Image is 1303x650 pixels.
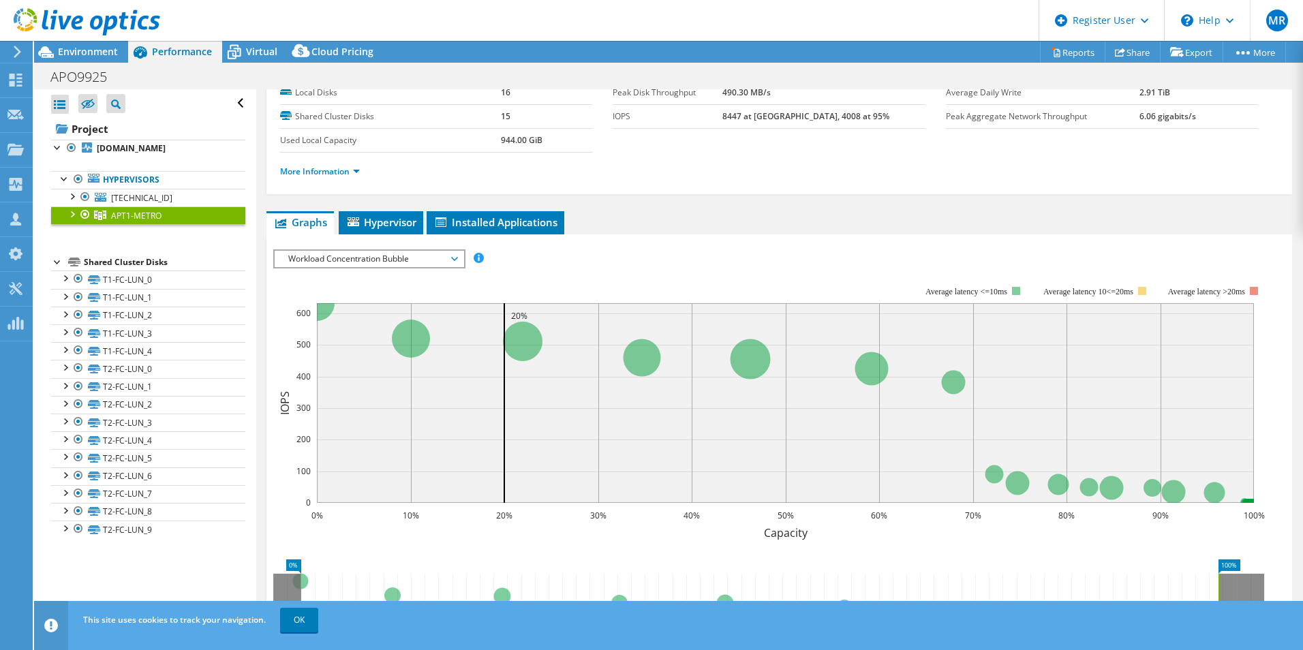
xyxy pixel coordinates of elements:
[51,396,245,414] a: T2-FC-LUN_2
[1160,42,1223,63] a: Export
[51,307,245,324] a: T1-FC-LUN_2
[946,86,1139,99] label: Average Daily Write
[722,110,889,122] b: 8447 at [GEOGRAPHIC_DATA], 4008 at 95%
[346,215,416,229] span: Hypervisor
[51,140,245,157] a: [DOMAIN_NAME]
[273,215,327,229] span: Graphs
[280,86,502,99] label: Local Disks
[281,251,457,267] span: Workload Concentration Bubble
[296,433,311,445] text: 200
[778,510,794,521] text: 50%
[280,134,502,147] label: Used Local Capacity
[51,431,245,449] a: T2-FC-LUN_4
[1040,42,1105,63] a: Reports
[684,510,700,521] text: 40%
[965,510,981,521] text: 70%
[501,87,510,98] b: 16
[613,110,722,123] label: IOPS
[51,324,245,342] a: T1-FC-LUN_3
[311,510,322,521] text: 0%
[501,134,542,146] b: 944.00 GiB
[306,497,311,508] text: 0
[871,510,887,521] text: 60%
[280,110,502,123] label: Shared Cluster Disks
[1058,510,1075,521] text: 80%
[51,378,245,396] a: T2-FC-LUN_1
[296,307,311,319] text: 600
[51,449,245,467] a: T2-FC-LUN_5
[1139,87,1170,98] b: 2.91 TiB
[111,192,172,204] span: [TECHNICAL_ID]
[613,86,722,99] label: Peak Disk Throughput
[433,215,557,229] span: Installed Applications
[280,608,318,632] a: OK
[501,110,510,122] b: 15
[722,87,771,98] b: 490.30 MB/s
[1152,510,1169,521] text: 90%
[84,254,245,270] div: Shared Cluster Disks
[311,45,373,58] span: Cloud Pricing
[1043,287,1133,296] tspan: Average latency 10<=20ms
[511,310,527,322] text: 20%
[51,503,245,521] a: T2-FC-LUN_8
[58,45,118,58] span: Environment
[97,142,166,154] b: [DOMAIN_NAME]
[590,510,607,521] text: 30%
[51,270,245,288] a: T1-FC-LUN_0
[925,287,1007,296] tspan: Average latency <=10ms
[296,371,311,382] text: 400
[51,189,245,206] a: [TECHNICAL_ID]
[51,360,245,377] a: T2-FC-LUN_0
[1105,42,1161,63] a: Share
[763,525,808,540] text: Capacity
[946,110,1139,123] label: Peak Aggregate Network Throughput
[1168,287,1245,296] text: Average latency >20ms
[1223,42,1286,63] a: More
[1266,10,1288,31] span: MR
[51,342,245,360] a: T1-FC-LUN_4
[51,485,245,503] a: T2-FC-LUN_7
[496,510,512,521] text: 20%
[152,45,212,58] span: Performance
[51,118,245,140] a: Project
[51,414,245,431] a: T2-FC-LUN_3
[280,166,360,177] a: More Information
[296,465,311,477] text: 100
[83,614,266,625] span: This site uses cookies to track your navigation.
[296,402,311,414] text: 300
[111,210,162,221] span: APT1-METRO
[51,521,245,538] a: T2-FC-LUN_9
[403,510,419,521] text: 10%
[44,69,128,84] h1: APO9925
[1181,14,1193,27] svg: \n
[51,206,245,224] a: APT1-METRO
[1243,510,1264,521] text: 100%
[51,289,245,307] a: T1-FC-LUN_1
[296,339,311,350] text: 500
[51,171,245,189] a: Hypervisors
[246,45,277,58] span: Virtual
[51,467,245,485] a: T2-FC-LUN_6
[1139,110,1196,122] b: 6.06 gigabits/s
[277,391,292,415] text: IOPS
